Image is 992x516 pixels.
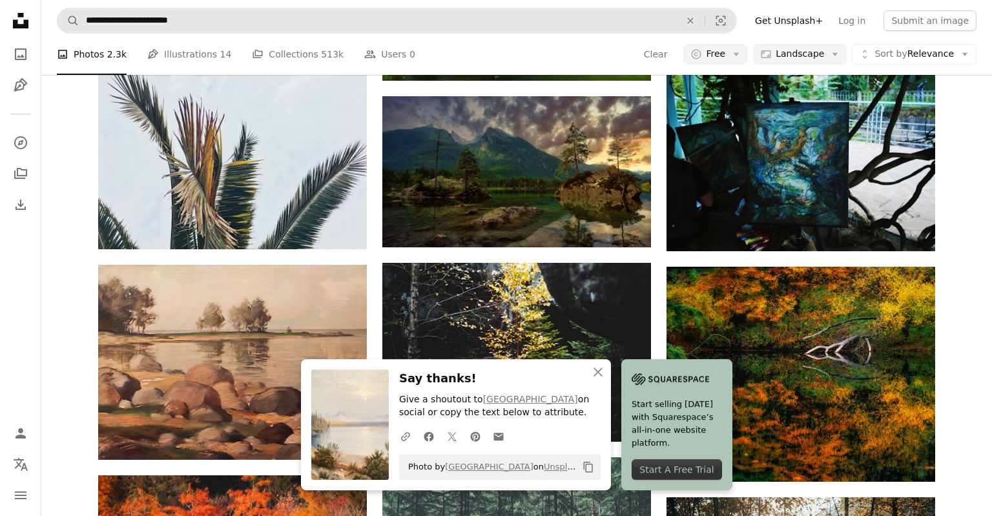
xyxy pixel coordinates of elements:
a: Get Unsplash+ [747,10,831,31]
a: View the photo by Europeana [98,356,367,368]
span: Relevance [874,48,954,61]
button: Submit an image [883,10,976,31]
button: Visual search [705,8,736,33]
button: Copy to clipboard [577,456,599,478]
img: a lake surrounded by mountains under a cloudy sky [382,96,651,247]
a: Log in / Sign up [8,420,34,446]
span: 14 [220,47,232,61]
p: Give a shoutout to on social or copy the text below to attribute. [399,393,601,419]
a: Illustrations 14 [147,34,231,75]
button: Sort byRelevance [852,44,976,65]
a: Unsplash [544,462,582,471]
a: blue and green abstract painting [666,156,935,167]
a: Collections [8,161,34,187]
span: Photo by on [402,457,577,477]
span: Free [706,48,725,61]
img: water falls in the forest [382,263,651,442]
a: Start selling [DATE] with Squarespace’s all-in-one website platform.Start A Free Trial [621,359,732,490]
button: Free [683,44,748,65]
img: photo-1748201135771-8cddbe019f99 [98,265,367,460]
a: a lake surrounded by mountains under a cloudy sky [382,165,651,177]
a: a river with trees around it [666,368,935,380]
span: Start selling [DATE] with Squarespace’s all-in-one website platform. [632,398,722,449]
span: Landscape [776,48,824,61]
a: Photos [8,41,34,67]
a: Users 0 [364,34,415,75]
a: Collections 513k [252,34,344,75]
a: Share on Facebook [417,423,440,449]
button: Clear [643,44,668,65]
a: green tree [98,142,367,154]
form: Find visuals sitewide [57,8,737,34]
button: Language [8,451,34,477]
img: blue and green abstract painting [666,72,935,251]
a: Download History [8,192,34,218]
a: Explore [8,130,34,156]
a: Log in [831,10,873,31]
img: green tree [98,48,367,249]
h3: Say thanks! [399,369,601,388]
a: Share on Pinterest [464,423,487,449]
span: 0 [409,47,415,61]
button: Clear [676,8,705,33]
img: a river with trees around it [666,267,935,482]
button: Menu [8,482,34,508]
a: Illustrations [8,72,34,98]
a: Share over email [487,423,510,449]
div: Start A Free Trial [632,459,722,480]
button: Landscape [753,44,847,65]
a: Home — Unsplash [8,8,34,36]
a: Share on Twitter [440,423,464,449]
a: water falls in the forest [382,346,651,358]
button: Search Unsplash [57,8,79,33]
span: 513k [321,47,344,61]
a: [GEOGRAPHIC_DATA] [483,394,578,404]
span: Sort by [874,48,907,59]
img: file-1705255347840-230a6ab5bca9image [632,369,709,389]
a: [GEOGRAPHIC_DATA] [445,462,533,471]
